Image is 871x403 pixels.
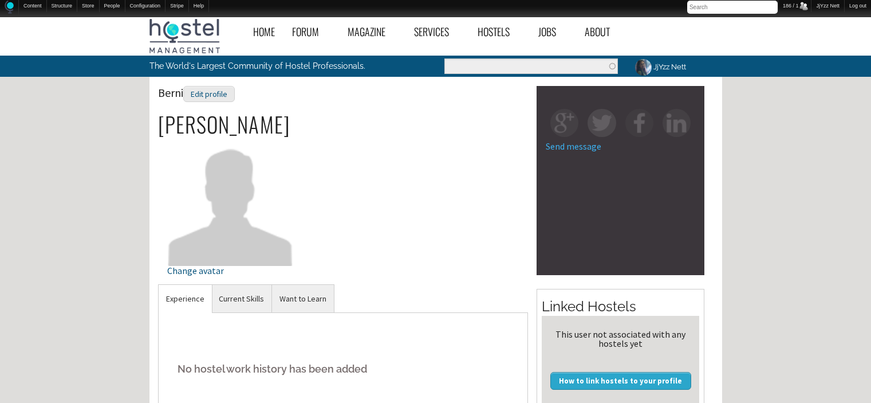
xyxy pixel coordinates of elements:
[167,195,294,275] a: Change avatar
[469,19,530,45] a: Hostels
[158,85,235,100] span: Berni
[245,19,283,45] a: Home
[626,56,693,78] a: JjYzz Nett
[149,56,388,76] p: The World's Largest Community of Hostel Professionals.
[283,19,339,45] a: Forum
[576,19,630,45] a: About
[625,109,653,137] img: fb-square.png
[149,19,220,53] img: Hostel Management Home
[5,1,14,14] img: Home
[663,109,691,137] img: in-square.png
[550,372,691,389] a: How to link hostels to your profile
[633,57,653,77] img: JjYzz Nett's picture
[158,112,529,136] h2: [PERSON_NAME]
[272,285,334,313] a: Want to Learn
[687,1,778,14] input: Search
[405,19,469,45] a: Services
[339,19,405,45] a: Magazine
[167,139,294,265] img: Berni's picture
[211,285,271,313] a: Current Skills
[183,85,235,100] a: Edit profile
[444,58,618,74] input: Enter the terms you wish to search for.
[167,266,294,275] div: Change avatar
[550,109,578,137] img: gp-square.png
[183,86,235,103] div: Edit profile
[167,351,519,386] h5: No hostel work history has been added
[530,19,576,45] a: Jobs
[546,330,695,348] div: This user not associated with any hostels yet
[588,109,616,137] img: tw-square.png
[542,297,699,316] h2: Linked Hostels
[546,140,601,152] a: Send message
[159,285,212,313] a: Experience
